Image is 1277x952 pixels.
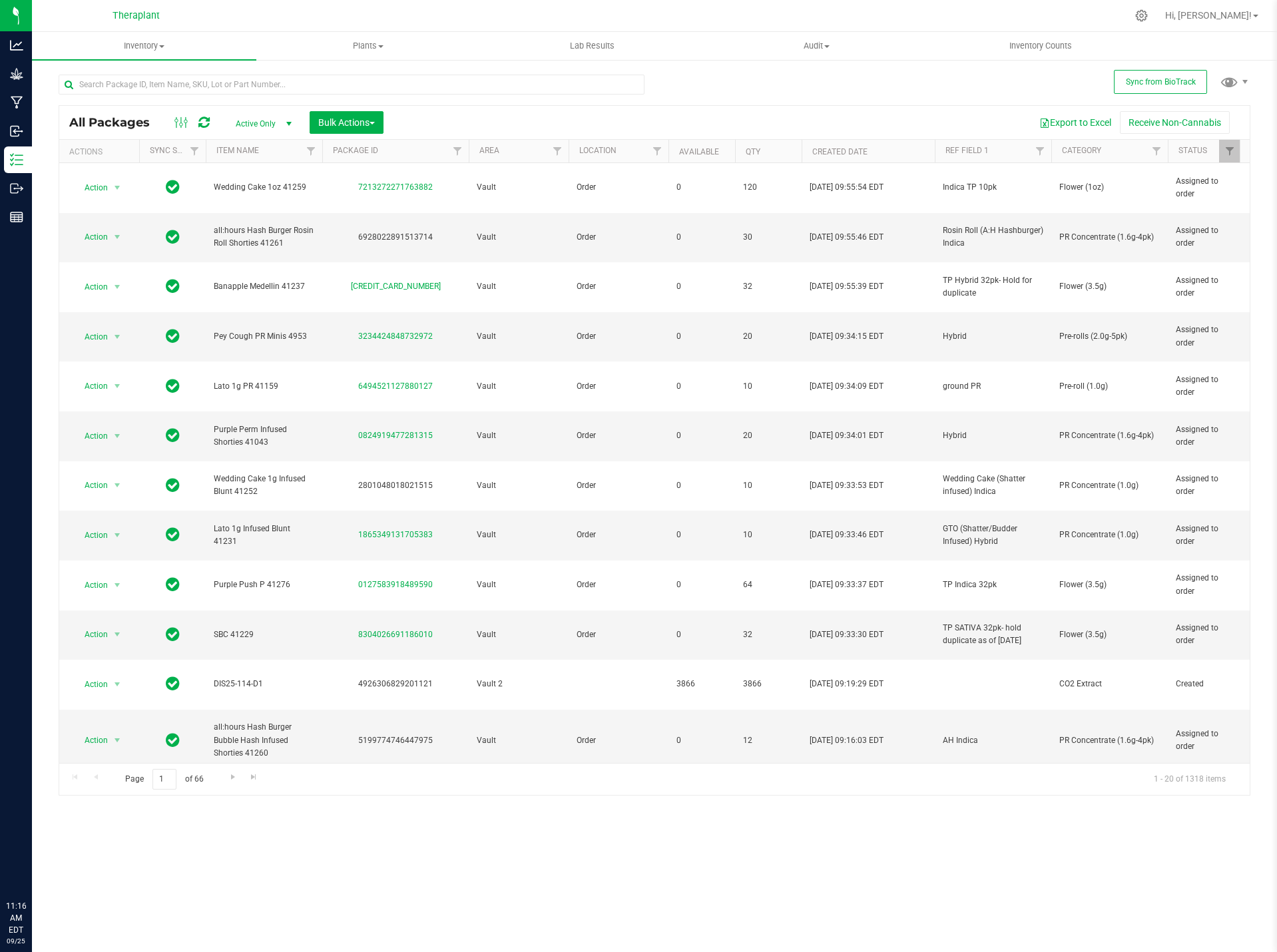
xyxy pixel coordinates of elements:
span: [DATE] 09:34:09 EDT [810,380,884,393]
span: In Sync [166,228,180,246]
span: In Sync [166,178,180,196]
div: 4926306829201121 [320,678,471,690]
span: Lato 1g Infused Blunt 41231 [214,523,314,548]
div: 6928022891513714 [320,231,471,244]
span: Action [73,178,109,197]
span: AH Indica [943,734,1043,747]
iframe: Resource center unread badge [39,843,55,859]
span: Assigned to order [1176,622,1233,647]
a: Go to the next page [223,769,242,787]
a: Filter [300,140,322,162]
span: [DATE] 09:33:30 EDT [810,628,884,641]
a: Filter [547,140,569,162]
span: PR Concentrate (1.0g) [1059,529,1160,541]
span: PR Concentrate (1.6g-4pk) [1059,734,1160,747]
span: Vault [477,429,561,442]
span: Flower (3.5g) [1059,579,1160,591]
a: Audit [704,32,929,60]
inline-svg: Inventory [10,153,23,166]
span: Order [577,330,660,343]
span: 3866 [676,678,727,690]
span: select [109,278,126,296]
a: Location [579,146,617,155]
span: DIS25-114-D1 [214,678,314,690]
span: Vault [477,628,561,641]
span: select [109,476,126,495]
input: Search Package ID, Item Name, SKU, Lot or Part Number... [59,75,644,95]
span: PR Concentrate (1.6g-4pk) [1059,231,1160,244]
a: Filter [1029,140,1051,162]
span: [DATE] 09:34:01 EDT [810,429,884,442]
span: 120 [743,181,794,194]
p: 09/25 [6,936,26,946]
span: PR Concentrate (1.0g) [1059,479,1160,492]
span: Vault [477,479,561,492]
span: Vault 2 [477,678,561,690]
a: 7213272271763882 [358,182,433,192]
a: Plants [256,32,481,60]
a: Qty [746,147,760,156]
span: In Sync [166,625,180,644]
input: 1 [152,769,176,790]
span: 10 [743,380,794,393]
span: ground PR [943,380,1043,393]
a: Inventory Counts [928,32,1152,60]
inline-svg: Reports [10,210,23,224]
span: Assigned to order [1176,224,1233,250]
div: 2801048018021515 [320,479,471,492]
span: In Sync [166,327,180,346]
span: Order [577,380,660,393]
span: Assigned to order [1176,373,1233,399]
span: Rosin Roll (A:H Hashburger) Indica [943,224,1043,250]
span: 0 [676,181,727,194]
span: Assigned to order [1176,423,1233,449]
span: Assigned to order [1176,523,1233,548]
inline-svg: Inbound [10,124,23,138]
span: all:hours Hash Burger Rosin Roll Shorties 41261 [214,224,314,250]
span: [DATE] 09:33:53 EDT [810,479,884,492]
span: Vault [477,330,561,343]
span: TP Hybrid 32pk- Hold for duplicate [943,274,1043,300]
span: [DATE] 09:33:46 EDT [810,529,884,541]
span: Assigned to order [1176,324,1233,349]
span: Inventory Counts [991,40,1090,52]
span: TP Indica 32pk [943,579,1043,591]
a: Ref Field 1 [945,146,989,155]
span: Flower (3.5g) [1059,628,1160,641]
span: Vault [477,231,561,244]
span: Assigned to order [1176,728,1233,753]
span: Assigned to order [1176,572,1233,597]
span: [DATE] 09:55:39 EDT [810,280,884,293]
span: Pre-rolls (2.0g-5pk) [1059,330,1160,343]
inline-svg: Grow [10,67,23,81]
span: 0 [676,231,727,244]
a: Area [479,146,499,155]
span: [DATE] 09:55:46 EDT [810,231,884,244]
span: Vault [477,280,561,293]
span: [DATE] 09:34:15 EDT [810,330,884,343]
span: SBC 41229 [214,628,314,641]
span: Action [73,228,109,246]
span: Order [577,181,660,194]
span: select [109,731,126,750]
a: 0824919477281315 [358,431,433,440]
span: Vault [477,181,561,194]
span: 12 [743,734,794,747]
span: 0 [676,429,727,442]
span: In Sync [166,377,180,395]
span: 30 [743,231,794,244]
span: Theraplant [113,10,160,21]
span: Action [73,328,109,346]
span: Action [73,731,109,750]
span: Created [1176,678,1233,690]
span: Flower (3.5g) [1059,280,1160,293]
span: In Sync [166,277,180,296]
span: [DATE] 09:19:29 EDT [810,678,884,690]
span: Inventory [32,40,256,52]
span: 10 [743,529,794,541]
span: TP SATIVA 32pk- hold duplicate as of [DATE] [943,622,1043,647]
div: 5199774746447975 [320,734,471,747]
span: 20 [743,330,794,343]
span: Plants [257,40,480,52]
p: 11:16 AM EDT [6,900,26,936]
